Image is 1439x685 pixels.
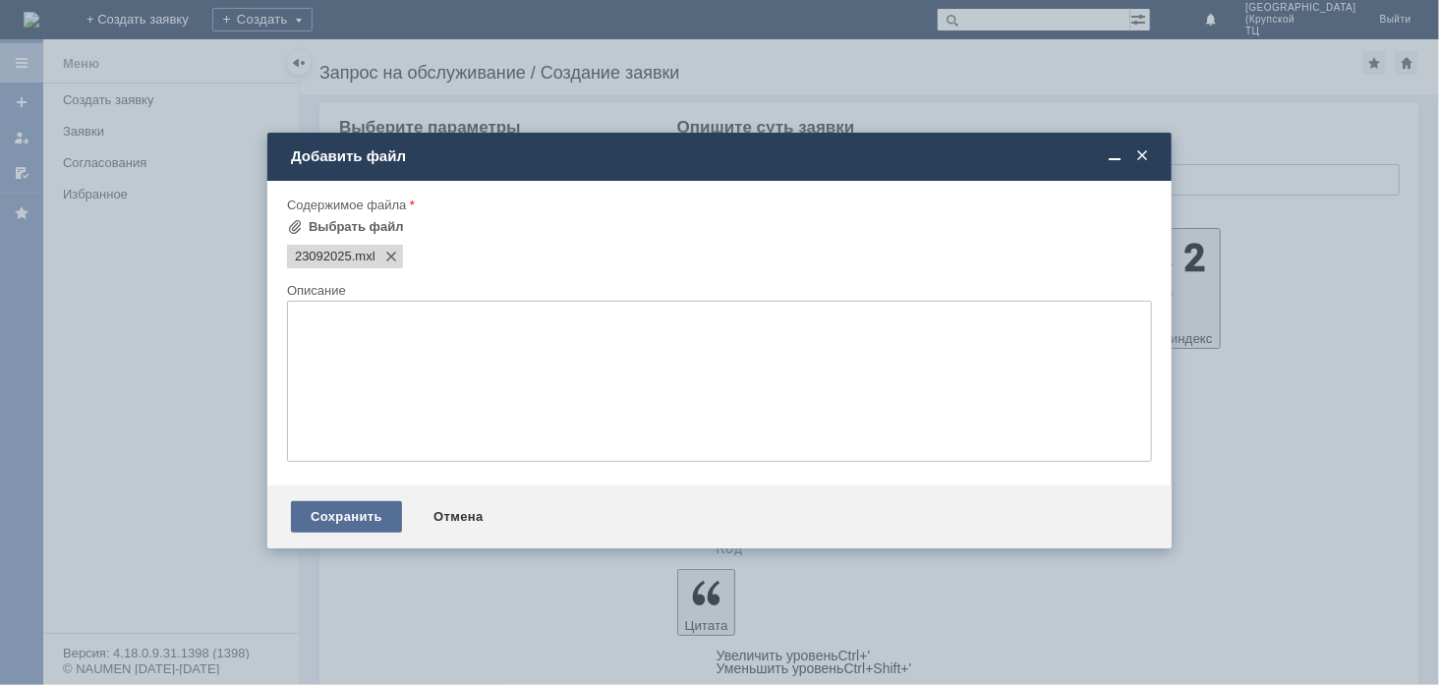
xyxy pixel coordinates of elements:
[287,284,1148,297] div: Описание
[295,249,352,264] span: 23092025.mxl
[1132,147,1152,165] span: Закрыть
[309,219,404,235] div: Выбрать файл
[8,8,287,39] div: добрый день прошу удалить отложенные чеки
[287,199,1148,211] div: Содержимое файла
[352,249,375,264] span: 23092025.mxl
[291,147,1152,165] div: Добавить файл
[1105,147,1124,165] span: Свернуть (Ctrl + M)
